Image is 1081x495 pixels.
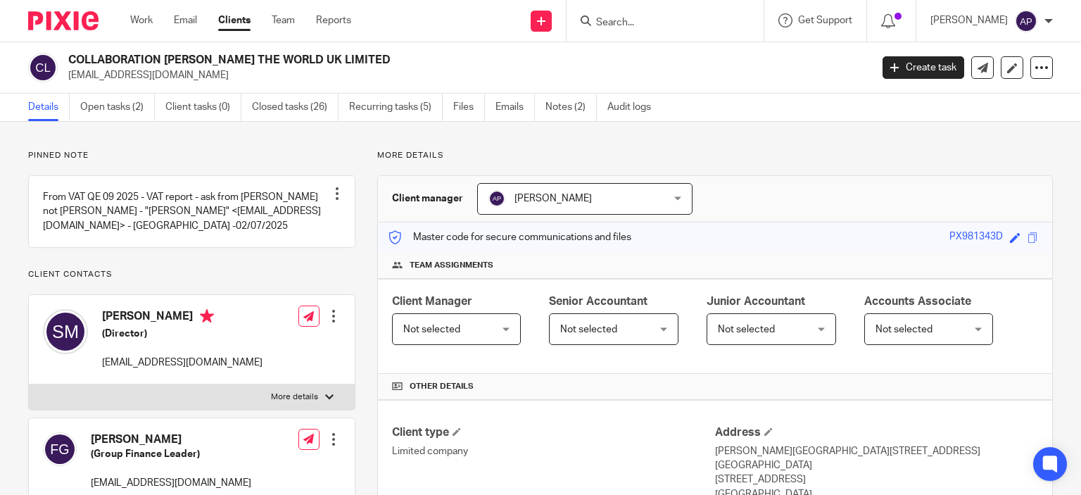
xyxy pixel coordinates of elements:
span: Junior Accountant [707,296,805,307]
h3: Client manager [392,192,463,206]
a: Closed tasks (26) [252,94,339,121]
h4: [PERSON_NAME] [91,432,251,447]
a: Email [174,13,197,27]
a: Team [272,13,295,27]
a: Reports [316,13,351,27]
p: [EMAIL_ADDRESS][DOMAIN_NAME] [68,68,861,82]
h2: COLLABORATION [PERSON_NAME] THE WORLD UK LIMITED [68,53,703,68]
span: [PERSON_NAME] [514,194,592,203]
span: Not selected [403,325,460,334]
h4: [PERSON_NAME] [102,309,263,327]
a: Create task [883,56,964,79]
p: [EMAIL_ADDRESS][DOMAIN_NAME] [102,356,263,370]
span: Client Manager [392,296,472,307]
p: [STREET_ADDRESS] [715,472,1038,487]
p: Pinned note [28,150,355,161]
img: svg%3E [28,53,58,82]
p: More details [271,391,318,403]
p: Client contacts [28,269,355,280]
a: Details [28,94,70,121]
span: Accounts Associate [864,296,971,307]
span: Not selected [875,325,933,334]
span: Get Support [798,15,852,25]
p: [PERSON_NAME] [930,13,1008,27]
img: svg%3E [43,309,88,354]
a: Recurring tasks (5) [349,94,443,121]
span: Team assignments [410,260,493,271]
img: svg%3E [488,190,505,207]
a: Audit logs [607,94,662,121]
p: Master code for secure communications and files [388,230,631,244]
p: [PERSON_NAME][GEOGRAPHIC_DATA][STREET_ADDRESS][GEOGRAPHIC_DATA] [715,444,1038,473]
input: Search [595,17,721,30]
span: Other details [410,381,474,392]
p: [EMAIL_ADDRESS][DOMAIN_NAME] [91,476,251,490]
span: Not selected [718,325,775,334]
a: Open tasks (2) [80,94,155,121]
p: Limited company [392,444,715,458]
img: svg%3E [43,432,77,466]
a: Client tasks (0) [165,94,241,121]
a: Files [453,94,485,121]
p: More details [377,150,1053,161]
span: Senior Accountant [549,296,647,307]
h5: (Director) [102,327,263,341]
h4: Address [715,425,1038,440]
div: PX981343D [949,230,1003,246]
img: svg%3E [1015,10,1037,32]
a: Notes (2) [545,94,597,121]
h4: Client type [392,425,715,440]
i: Primary [200,309,214,323]
a: Work [130,13,153,27]
span: Not selected [560,325,617,334]
img: Pixie [28,11,99,30]
h5: (Group Finance Leader) [91,447,251,461]
a: Emails [495,94,535,121]
a: Clients [218,13,251,27]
